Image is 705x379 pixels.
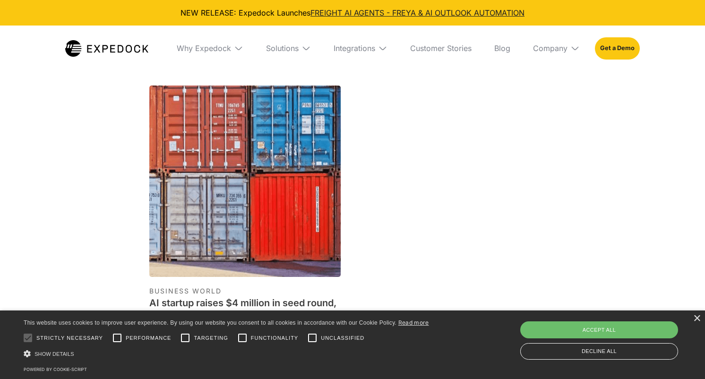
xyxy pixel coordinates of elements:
[310,8,524,17] a: FREIGHT AI AGENTS - FREYA & AI OUTLOOK AUTOMATION
[34,351,74,357] span: Show details
[8,8,697,18] div: NEW RELEASE: Expedock Launches
[149,296,341,324] h1: AI startup raises $4 million in seed round, partners with LBC Express
[398,319,429,326] a: Read more
[258,26,318,71] div: Solutions
[169,26,251,71] div: Why Expedock
[266,43,299,53] div: Solutions
[525,26,587,71] div: Company
[149,86,341,349] a: BusinessWorld ThumbnailBUSINESS WORLDAI startup raises $4 million in seed round, partners with LB...
[543,277,705,379] iframe: Chat Widget
[24,319,396,326] span: This website uses cookies to improve user experience. By using our website you consent to all coo...
[520,321,678,338] div: Accept all
[251,334,298,342] span: Functionality
[194,334,228,342] span: Targeting
[321,334,364,342] span: Unclassified
[177,43,231,53] div: Why Expedock
[36,334,103,342] span: Strictly necessary
[149,86,341,277] img: BusinessWorld Thumbnail
[533,43,567,53] div: Company
[487,26,518,71] a: Blog
[149,286,341,296] div: BUSINESS WORLD
[24,349,429,359] div: Show details
[595,37,640,59] a: Get a Demo
[403,26,479,71] a: Customer Stories
[326,26,395,71] div: Integrations
[520,343,678,360] div: Decline all
[334,43,375,53] div: Integrations
[24,367,87,372] a: Powered by cookie-script
[126,334,172,342] span: Performance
